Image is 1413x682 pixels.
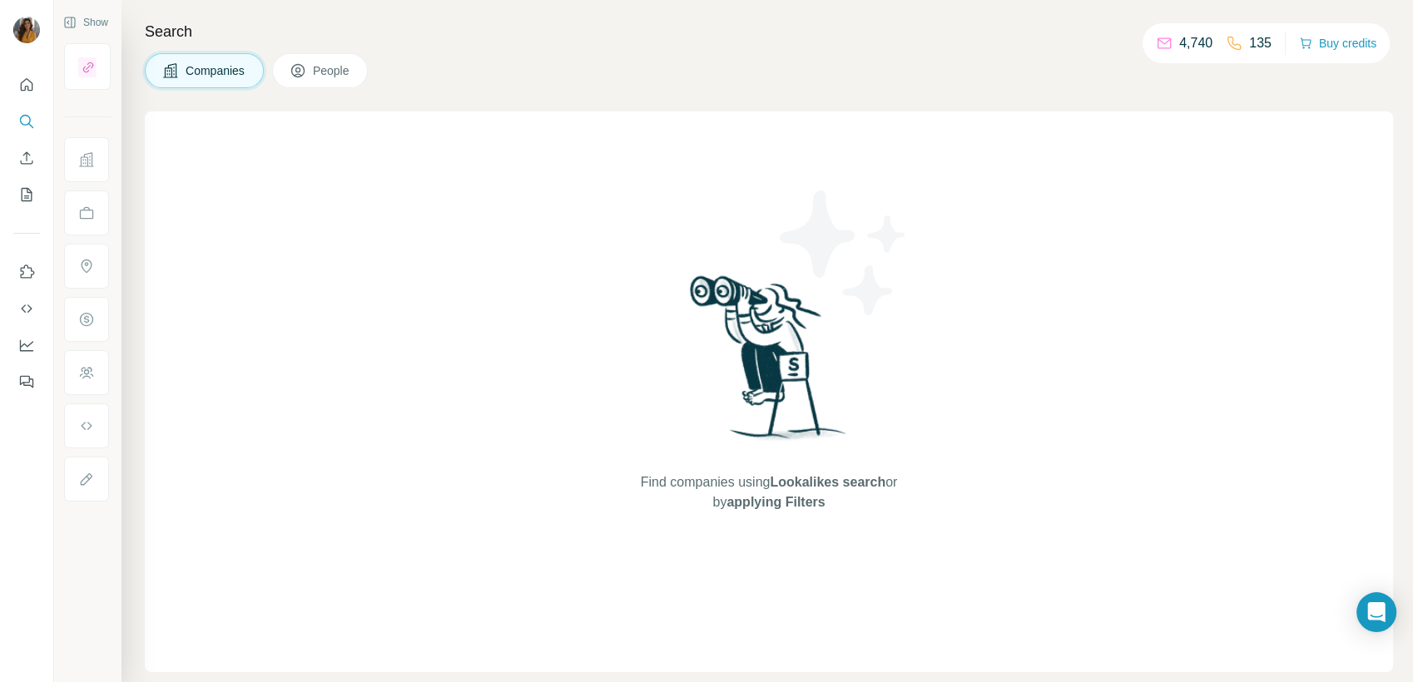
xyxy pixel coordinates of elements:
button: Feedback [13,367,40,397]
button: Dashboard [13,330,40,360]
img: Surfe Illustration - Stars [769,178,919,328]
p: 135 [1249,33,1272,53]
span: Find companies using or by [636,472,902,512]
img: Avatar [13,17,40,43]
h4: Search [145,20,1393,43]
span: Lookalikes search [770,475,885,489]
button: Enrich CSV [13,143,40,173]
button: Buy credits [1299,32,1376,55]
span: applying Filters [726,495,825,509]
button: Use Surfe on LinkedIn [13,257,40,287]
button: Use Surfe API [13,294,40,324]
button: Search [13,106,40,136]
button: Show [52,10,120,35]
div: Open Intercom Messenger [1356,592,1396,632]
button: Quick start [13,70,40,100]
span: People [313,62,351,79]
img: Surfe Illustration - Woman searching with binoculars [682,271,855,457]
p: 4,740 [1179,33,1212,53]
button: My lists [13,180,40,210]
span: Companies [186,62,246,79]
